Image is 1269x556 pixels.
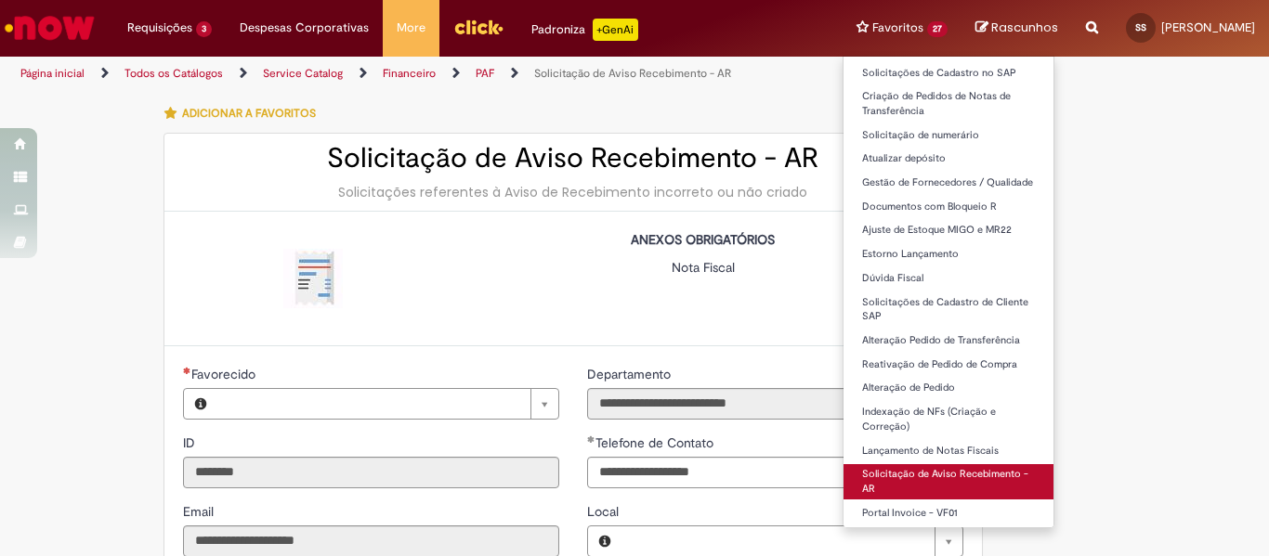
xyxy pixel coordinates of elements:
div: Solicitações referentes à Aviso de Recebimento incorreto ou não criado [183,183,963,201]
span: SS [1135,21,1146,33]
ul: Trilhas de página [14,57,832,91]
a: Gestão de Fornecedores / Qualidade [844,173,1053,193]
a: PAF [476,66,494,81]
span: Requisições [127,19,192,37]
a: Reativação de Pedido de Compra [844,355,1053,375]
div: Padroniza [531,19,638,41]
span: Somente leitura - Departamento [587,366,674,382]
span: Necessários - Favorecido [191,366,259,382]
img: ServiceNow [2,9,98,46]
a: Atualizar depósito [844,149,1053,169]
span: Rascunhos [991,19,1058,36]
span: Adicionar a Favoritos [182,106,316,121]
a: Limpar campo Favorecido [217,389,558,419]
a: Limpar campo Local [621,526,962,556]
span: Favoritos [872,19,923,37]
p: Nota Fiscal [457,258,949,277]
a: Service Catalog [263,66,343,81]
span: Necessários [183,367,191,374]
a: Estorno Lançamento [844,244,1053,265]
label: Somente leitura - ID [183,433,199,452]
span: Somente leitura - Email [183,503,217,520]
img: Solicitação de Aviso Recebimento - AR [283,249,343,308]
label: Somente leitura - Departamento [587,365,674,383]
input: Departamento [587,388,963,420]
span: 3 [196,21,212,37]
a: Solicitações de Cadastro de Cliente SAP [844,292,1053,327]
span: Local [587,503,622,520]
h2: Solicitação de Aviso Recebimento - AR [183,143,963,174]
button: Local, Visualizar este registro [588,526,621,556]
input: Telefone de Contato [587,457,963,488]
a: Financeiro [383,66,436,81]
a: Solicitação de Aviso Recebimento - AR [844,464,1053,498]
a: Documentos com Bloqueio R [844,197,1053,217]
span: [PERSON_NAME] [1161,19,1255,35]
strong: ANEXOS OBRIGATÓRIOS [631,231,775,248]
button: Favorecido, Visualizar este registro [184,389,217,419]
a: Alteração de Pedido [844,378,1053,398]
a: Solicitação de Aviso Recebimento - AR [534,66,731,81]
span: More [397,19,425,37]
a: Alteração Pedido de Transferência [844,330,1053,351]
a: Lançamento de Notas Fiscais [844,441,1053,461]
input: ID [183,457,559,488]
label: Somente leitura - Email [183,502,217,521]
a: Ajuste de Estoque MIGO e MR22 [844,220,1053,240]
a: Todos os Catálogos [124,66,223,81]
button: Adicionar a Favoritos [164,94,326,133]
span: Telefone de Contato [595,434,717,451]
img: click_logo_yellow_360x200.png [453,13,504,41]
a: Página inicial [20,66,85,81]
span: Somente leitura - ID [183,434,199,451]
p: +GenAi [593,19,638,41]
span: Obrigatório Preenchido [587,435,595,443]
a: Solicitação de numerário [844,125,1053,146]
ul: Favoritos [843,56,1054,528]
a: Solicitações de Cadastro no SAP [844,63,1053,84]
a: Rascunhos [975,19,1058,37]
span: 27 [927,21,948,37]
span: Despesas Corporativas [240,19,369,37]
a: Portal Invoice - VF01 [844,503,1053,524]
a: Criação de Pedidos de Notas de Transferência [844,86,1053,121]
a: Dúvida Fiscal [844,268,1053,289]
a: Indexação de NFs (Criação e Correção) [844,402,1053,436]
